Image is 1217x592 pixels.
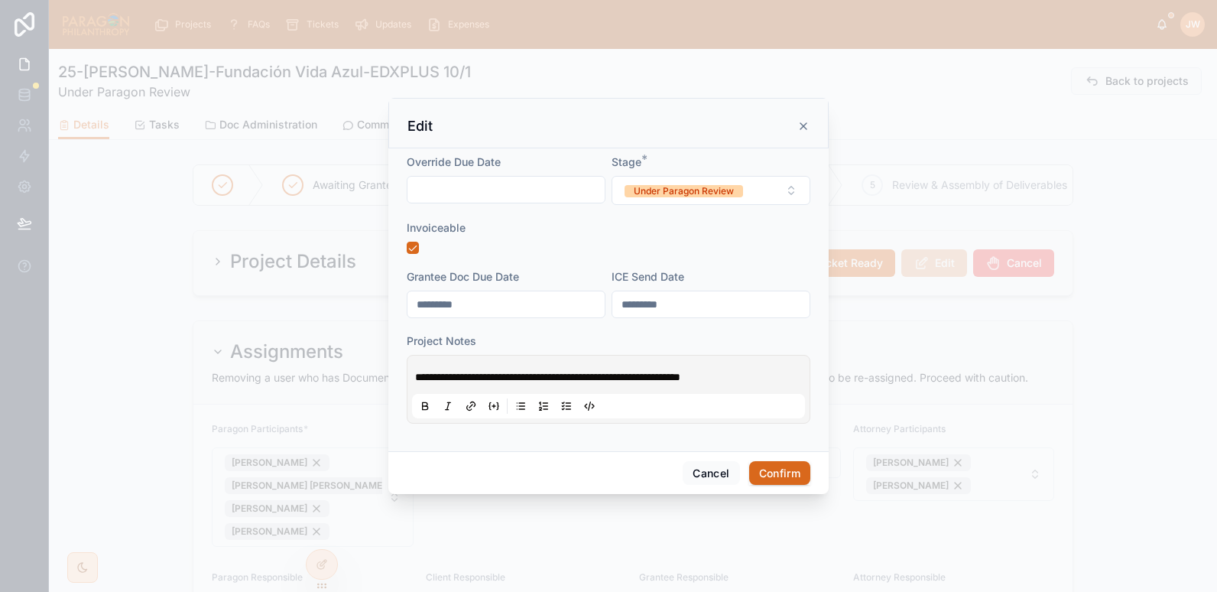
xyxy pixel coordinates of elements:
[407,270,519,283] span: Grantee Doc Due Date
[612,176,810,205] button: Select Button
[407,334,476,347] span: Project Notes
[612,270,684,283] span: ICE Send Date
[634,185,734,197] div: Under Paragon Review
[749,461,810,486] button: Confirm
[407,221,466,234] span: Invoiceable
[683,461,739,486] button: Cancel
[407,155,501,168] span: Override Due Date
[612,155,641,168] span: Stage
[407,117,433,135] h3: Edit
